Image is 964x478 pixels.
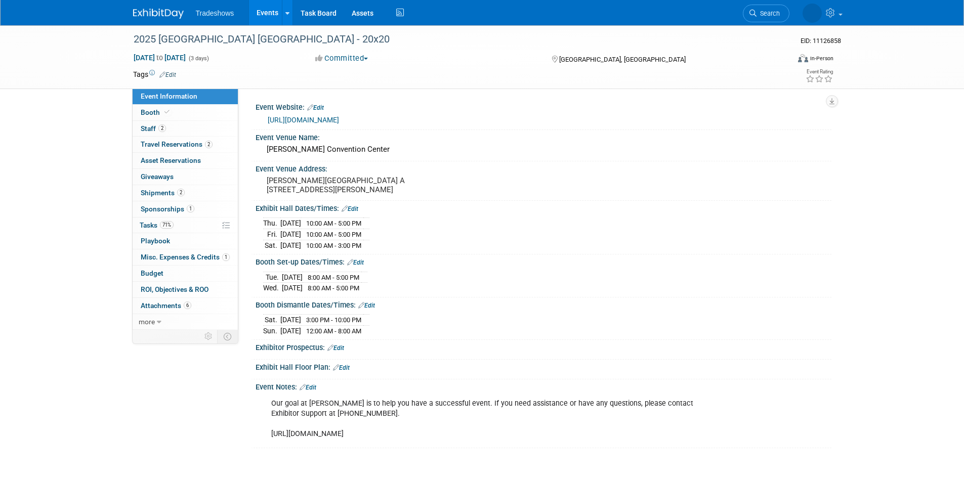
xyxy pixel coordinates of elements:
[268,116,339,124] a: [URL][DOMAIN_NAME]
[141,156,201,164] span: Asset Reservations
[256,254,831,268] div: Booth Set-up Dates/Times:
[263,272,282,283] td: Tue.
[141,140,213,148] span: Travel Reservations
[327,344,344,352] a: Edit
[205,141,213,148] span: 2
[133,218,238,233] a: Tasks71%
[256,201,831,214] div: Exhibit Hall Dates/Times:
[158,124,166,132] span: 2
[806,69,833,74] div: Event Rating
[757,10,780,17] span: Search
[133,282,238,297] a: ROI, Objectives & ROO
[141,189,185,197] span: Shipments
[133,169,238,185] a: Giveaways
[141,205,194,213] span: Sponsorships
[801,37,841,45] span: Event ID: 11126858
[200,330,218,343] td: Personalize Event Tab Strip
[187,205,194,212] span: 1
[282,283,303,293] td: [DATE]
[263,229,280,240] td: Fri.
[140,221,174,229] span: Tasks
[133,137,238,152] a: Travel Reservations2
[280,229,301,240] td: [DATE]
[164,109,170,115] i: Booth reservation complete
[217,330,238,343] td: Toggle Event Tabs
[333,364,350,371] a: Edit
[280,325,301,336] td: [DATE]
[347,259,364,266] a: Edit
[730,53,834,68] div: Event Format
[141,285,208,293] span: ROI, Objectives & ROO
[280,315,301,326] td: [DATE]
[196,9,234,17] span: Tradeshows
[141,253,230,261] span: Misc. Expenses & Credits
[133,105,238,120] a: Booth
[222,253,230,261] span: 1
[263,315,280,326] td: Sat.
[256,161,831,174] div: Event Venue Address:
[141,237,170,245] span: Playbook
[159,71,176,78] a: Edit
[141,108,172,116] span: Booth
[141,301,191,310] span: Attachments
[810,55,833,62] div: In-Person
[798,54,808,62] img: Format-Inperson.png
[177,189,185,196] span: 2
[133,9,184,19] img: ExhibitDay
[133,298,238,314] a: Attachments6
[342,205,358,212] a: Edit
[141,92,197,100] span: Event Information
[133,153,238,168] a: Asset Reservations
[306,316,361,324] span: 3:00 PM - 10:00 PM
[300,384,316,391] a: Edit
[155,54,164,62] span: to
[133,53,186,62] span: [DATE] [DATE]
[358,302,375,309] a: Edit
[188,55,209,62] span: (3 days)
[184,301,191,309] span: 6
[256,100,831,113] div: Event Website:
[306,231,361,238] span: 10:00 AM - 5:00 PM
[267,176,484,194] pre: [PERSON_NAME][GEOGRAPHIC_DATA] A [STREET_ADDRESS][PERSON_NAME]
[133,233,238,249] a: Playbook
[308,274,359,281] span: 8:00 AM - 5:00 PM
[743,5,789,22] a: Search
[133,266,238,281] a: Budget
[141,269,163,277] span: Budget
[306,220,361,227] span: 10:00 AM - 5:00 PM
[306,242,361,249] span: 10:00 AM - 3:00 PM
[264,394,720,444] div: Our goal at [PERSON_NAME] is to help you have a successful event. If you need assistance or have ...
[263,240,280,250] td: Sat.
[141,172,174,181] span: Giveaways
[139,318,155,326] span: more
[256,130,831,143] div: Event Venue Name:
[559,56,686,63] span: [GEOGRAPHIC_DATA], [GEOGRAPHIC_DATA]
[280,240,301,250] td: [DATE]
[263,283,282,293] td: Wed.
[306,327,361,335] span: 12:00 AM - 8:00 AM
[307,104,324,111] a: Edit
[263,325,280,336] td: Sun.
[133,69,176,79] td: Tags
[141,124,166,133] span: Staff
[256,360,831,373] div: Exhibit Hall Floor Plan:
[160,221,174,229] span: 71%
[256,340,831,353] div: Exhibitor Prospectus:
[256,297,831,311] div: Booth Dismantle Dates/Times:
[803,4,822,23] img: Janet Wong
[133,185,238,201] a: Shipments2
[133,201,238,217] a: Sponsorships1
[130,30,774,49] div: 2025 [GEOGRAPHIC_DATA] [GEOGRAPHIC_DATA] - 20x20
[133,314,238,330] a: more
[133,89,238,104] a: Event Information
[263,218,280,229] td: Thu.
[308,284,359,292] span: 8:00 AM - 5:00 PM
[312,53,372,64] button: Committed
[133,121,238,137] a: Staff2
[280,218,301,229] td: [DATE]
[256,379,831,393] div: Event Notes:
[263,142,824,157] div: [PERSON_NAME] Convention Center
[282,272,303,283] td: [DATE]
[133,249,238,265] a: Misc. Expenses & Credits1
